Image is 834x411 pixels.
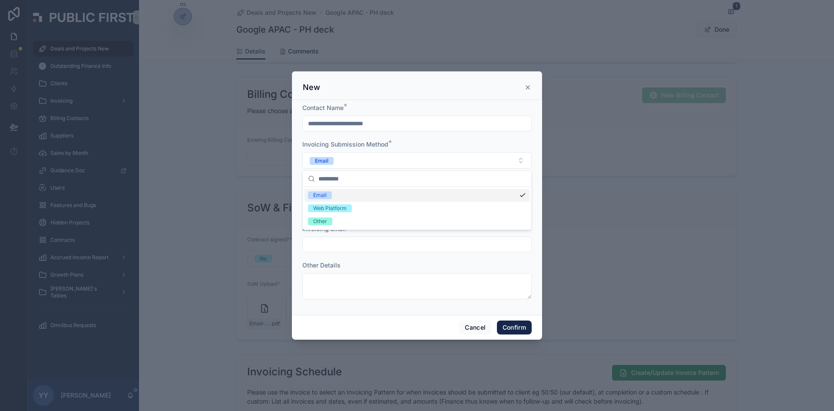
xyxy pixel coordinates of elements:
div: Email [313,191,327,199]
button: Cancel [459,321,491,334]
div: Web Platform [313,204,347,212]
span: Invoicing Submission Method [302,140,388,148]
button: Confirm [497,321,532,334]
div: Suggestions [303,187,531,230]
button: Select Button [302,152,532,169]
span: Other Details [302,261,341,269]
span: Contact Name [302,104,344,111]
div: Other [313,217,327,225]
div: Email [315,157,328,165]
h3: New [303,82,320,93]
